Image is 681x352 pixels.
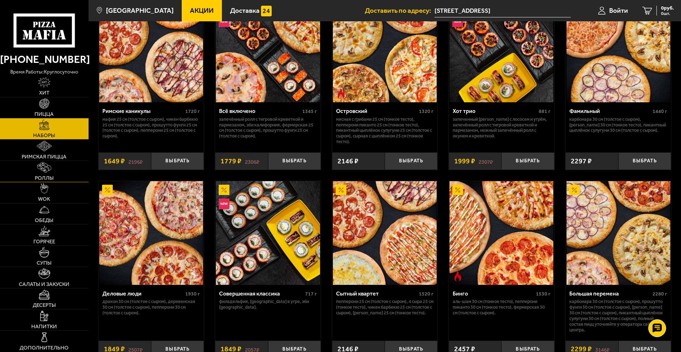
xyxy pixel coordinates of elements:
[419,108,433,114] span: 1320 г
[219,185,229,195] img: Акционный
[190,7,214,14] span: Акции
[19,282,69,287] span: Салаты и закуски
[215,181,321,285] a: АкционныйНовинкаСовершенная классика
[305,291,317,297] span: 717 г
[261,6,272,16] img: 15daf4d41897b9f0e9f617042186c801.svg
[653,291,667,297] span: 2280 г
[539,108,550,114] span: 881 г
[452,185,463,195] img: Акционный
[501,152,554,170] button: Выбрать
[618,152,671,170] button: Выбрать
[102,117,200,139] p: Мафия 25 см (толстое с сыром), Чикен Барбекю 25 см (толстое с сыром), Прошутто Фунги 25 см (толст...
[35,175,54,181] span: Роллы
[220,158,241,165] span: 1779 ₽
[435,4,571,17] input: Ваш адрес доставки
[536,291,550,297] span: 1530 г
[245,158,259,165] s: 2306 ₽
[102,108,184,114] div: Римские каникулы
[216,181,320,285] img: Совершенная классика
[219,16,229,27] img: Новинка
[302,108,317,114] span: 1345 г
[565,181,671,285] a: АкционныйБольшая перемена
[336,108,417,114] div: Островский
[99,181,203,285] img: Деловые люди
[661,11,674,16] span: 0 шт.
[336,290,417,297] div: Сытный квартет
[102,185,113,195] img: Акционный
[106,7,174,14] span: [GEOGRAPHIC_DATA]
[569,299,667,333] p: Карбонара 30 см (толстое с сыром), Прошутто Фунги 30 см (толстое с сыром), [PERSON_NAME] 30 см (т...
[566,181,670,285] img: Большая перемена
[365,7,435,14] span: Доставить по адресу:
[230,7,260,14] span: Доставка
[219,199,229,209] img: Новинка
[34,112,54,117] span: Пицца
[185,291,200,297] span: 1930 г
[33,133,55,138] span: Наборы
[39,90,49,96] span: Хит
[337,158,358,165] span: 2146 ₽
[479,158,493,165] s: 2307 ₽
[185,108,200,114] span: 1720 г
[336,117,434,145] p: Мясная с грибами 25 см (тонкое тесто), Пепперони Пиканто 25 см (тонкое тесто), Пикантный цыплёнок...
[453,290,534,297] div: Бинго
[33,239,55,244] span: Горячее
[33,303,56,308] span: Десерты
[454,158,475,165] span: 1999 ₽
[38,196,50,202] span: WOK
[569,290,651,297] div: Большая перемена
[268,152,321,170] button: Выбрать
[453,117,550,139] p: Запеченный [PERSON_NAME] с лососем и угрём, Запечённый ролл с тигровой креветкой и пармезаном, Не...
[449,181,554,285] a: АкционныйОстрое блюдоБинго
[332,181,438,285] a: АкционныйСытный квартет
[37,260,52,266] span: Супы
[419,291,433,297] span: 1520 г
[22,154,66,159] span: Римская пицца
[99,181,204,285] a: АкционныйДеловые люди
[452,271,463,281] img: Острое блюдо
[219,290,303,297] div: Совершенная классика
[569,108,651,114] div: Фамильный
[452,16,463,27] img: Новинка
[653,108,667,114] span: 1440 г
[385,152,437,170] button: Выбрать
[35,218,53,223] span: Обеды
[333,181,437,285] img: Сытный квартет
[453,299,550,316] p: Аль-Шам 30 см (тонкое тесто), Пепперони Пиканто 30 см (тонкое тесто), Фермерская 30 см (толстое с...
[102,290,184,297] div: Деловые люди
[449,181,553,285] img: Бинго
[219,108,300,114] div: Всё включено
[336,88,346,99] img: Острое блюдо
[609,7,628,14] span: Войти
[20,345,69,351] span: Дополнительно
[151,152,204,170] button: Выбрать
[219,299,317,310] p: Филадельфия, [GEOGRAPHIC_DATA] в угре, Эби [GEOGRAPHIC_DATA].
[31,324,57,329] span: Напитки
[453,108,537,114] div: Хот трио
[104,158,125,165] span: 1649 ₽
[336,185,346,195] img: Акционный
[661,6,674,11] span: 0 руб.
[336,299,434,316] p: Пепперони 25 см (толстое с сыром), 4 сыра 25 см (тонкое тесто), Чикен Барбекю 25 см (толстое с сы...
[219,117,317,139] p: Запечённый ролл с тигровой креветкой и пармезаном, Эби Калифорния, Фермерская 25 см (толстое с сы...
[571,158,592,165] span: 2297 ₽
[569,117,667,134] p: Карбонара 30 см (толстое с сыром), [PERSON_NAME] 30 см (тонкое тесто), Пикантный цыплёнок сулугун...
[435,4,571,17] span: Ленинский проспект, 147к4
[569,185,580,195] img: Акционный
[102,299,200,316] p: Дракон 30 см (толстое с сыром), Деревенская 30 см (толстое с сыром), Пепперони 30 см (толстое с с...
[128,158,143,165] s: 2196 ₽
